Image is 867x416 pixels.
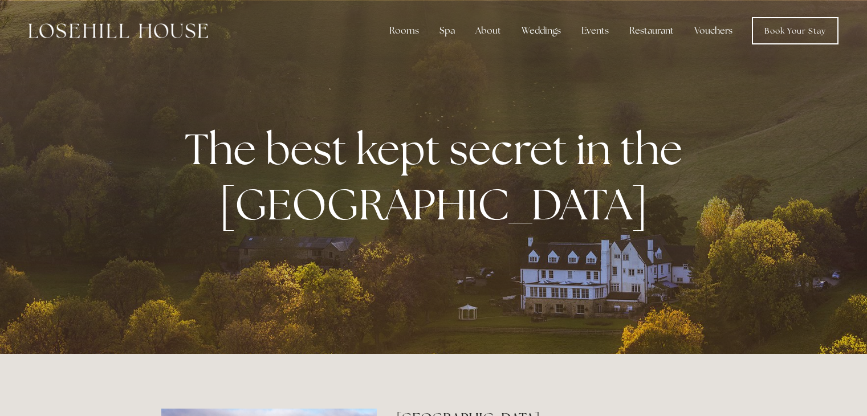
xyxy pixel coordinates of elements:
div: Weddings [512,19,570,42]
div: About [466,19,510,42]
a: Vouchers [685,19,742,42]
strong: The best kept secret in the [GEOGRAPHIC_DATA] [185,121,691,233]
div: Events [572,19,618,42]
div: Rooms [380,19,428,42]
div: Spa [430,19,464,42]
a: Book Your Stay [752,17,838,44]
div: Restaurant [620,19,683,42]
img: Losehill House [29,23,208,38]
